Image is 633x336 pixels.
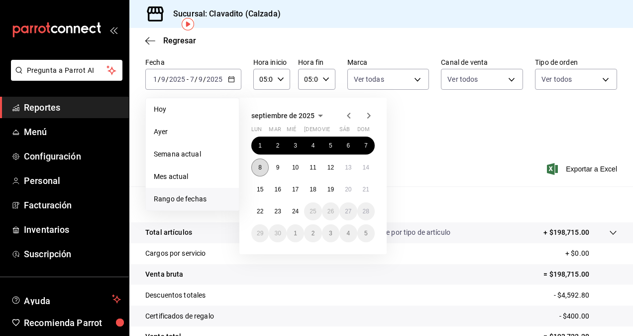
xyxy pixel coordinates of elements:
[154,104,231,115] span: Hoy
[287,202,304,220] button: 24 de septiembre de 2025
[543,227,589,238] p: + $198,715.00
[346,230,350,237] abbr: 4 de octubre de 2025
[24,316,121,330] span: Recomienda Parrot
[24,247,121,261] span: Suscripción
[145,227,192,238] p: Total artículos
[154,127,231,137] span: Ayer
[345,164,351,171] abbr: 13 de septiembre de 2025
[182,18,194,30] img: Tooltip marker
[292,164,299,171] abbr: 10 de septiembre de 2025
[206,75,223,83] input: ----
[543,269,617,280] p: = $198,715.00
[327,208,334,215] abbr: 26 de septiembre de 2025
[269,159,286,176] button: 9 de septiembre de 2025
[166,75,169,83] span: /
[345,208,351,215] abbr: 27 de septiembre de 2025
[549,163,617,175] button: Exportar a Excel
[357,180,375,198] button: 21 de septiembre de 2025
[154,194,231,204] span: Rango de fechas
[145,36,196,45] button: Regresar
[276,164,280,171] abbr: 9 de septiembre de 2025
[269,180,286,198] button: 16 de septiembre de 2025
[322,159,339,176] button: 12 de septiembre de 2025
[145,59,241,66] label: Fecha
[24,293,108,305] span: Ayuda
[287,180,304,198] button: 17 de septiembre de 2025
[257,186,263,193] abbr: 15 de septiembre de 2025
[24,174,121,187] span: Personal
[269,202,286,220] button: 23 de septiembre de 2025
[304,137,321,155] button: 4 de septiembre de 2025
[27,65,107,76] span: Pregunta a Parrot AI
[187,75,189,83] span: -
[165,8,281,20] h3: Sucursal: Clavadito (Calzada)
[257,208,263,215] abbr: 22 de septiembre de 2025
[357,224,375,242] button: 5 de octubre de 2025
[310,208,316,215] abbr: 25 de septiembre de 2025
[357,159,375,176] button: 14 de septiembre de 2025
[251,224,269,242] button: 29 de septiembre de 2025
[339,180,357,198] button: 20 de septiembre de 2025
[322,126,330,137] abbr: viernes
[287,224,304,242] button: 1 de octubre de 2025
[251,180,269,198] button: 15 de septiembre de 2025
[24,101,121,114] span: Reportes
[322,137,339,155] button: 5 de septiembre de 2025
[258,164,262,171] abbr: 8 de septiembre de 2025
[145,311,214,322] p: Certificados de regalo
[304,180,321,198] button: 18 de septiembre de 2025
[109,26,117,34] button: open_drawer_menu
[154,149,231,160] span: Semana actual
[154,171,231,182] span: Mes actual
[347,59,429,66] label: Marca
[251,112,315,120] span: septiembre de 2025
[312,142,315,149] abbr: 4 de septiembre de 2025
[251,202,269,220] button: 22 de septiembre de 2025
[329,142,332,149] abbr: 5 de septiembre de 2025
[327,186,334,193] abbr: 19 de septiembre de 2025
[292,186,299,193] abbr: 17 de septiembre de 2025
[554,290,617,301] p: - $4,592.80
[322,202,339,220] button: 26 de septiembre de 2025
[559,311,617,322] p: - $400.00
[363,208,369,215] abbr: 28 de septiembre de 2025
[304,224,321,242] button: 2 de octubre de 2025
[565,248,617,259] p: + $0.00
[145,290,206,301] p: Descuentos totales
[322,180,339,198] button: 19 de septiembre de 2025
[153,75,158,83] input: --
[163,36,196,45] span: Regresar
[339,126,350,137] abbr: sábado
[339,224,357,242] button: 4 de octubre de 2025
[274,230,281,237] abbr: 30 de septiembre de 2025
[158,75,161,83] span: /
[363,186,369,193] abbr: 21 de septiembre de 2025
[294,142,297,149] abbr: 3 de septiembre de 2025
[24,223,121,236] span: Inventarios
[24,198,121,212] span: Facturación
[253,59,290,66] label: Hora inicio
[145,269,183,280] p: Venta bruta
[322,224,339,242] button: 3 de octubre de 2025
[195,75,198,83] span: /
[339,159,357,176] button: 13 de septiembre de 2025
[292,208,299,215] abbr: 24 de septiembre de 2025
[339,202,357,220] button: 27 de septiembre de 2025
[274,186,281,193] abbr: 16 de septiembre de 2025
[269,224,286,242] button: 30 de septiembre de 2025
[298,59,335,66] label: Hora fin
[354,74,384,84] span: Ver todas
[357,126,370,137] abbr: domingo
[257,230,263,237] abbr: 29 de septiembre de 2025
[258,142,262,149] abbr: 1 de septiembre de 2025
[276,142,280,149] abbr: 2 de septiembre de 2025
[287,126,296,137] abbr: miércoles
[357,202,375,220] button: 28 de septiembre de 2025
[269,137,286,155] button: 2 de septiembre de 2025
[7,72,122,83] a: Pregunta a Parrot AI
[251,110,326,122] button: septiembre de 2025
[287,137,304,155] button: 3 de septiembre de 2025
[339,137,357,155] button: 6 de septiembre de 2025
